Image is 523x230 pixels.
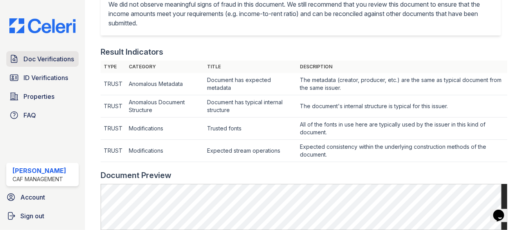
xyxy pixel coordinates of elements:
[126,95,204,118] td: Anomalous Document Structure
[101,118,126,140] td: TRUST
[6,51,79,67] a: Doc Verifications
[297,118,507,140] td: All of the fonts in use here are typically used by the issuer in this kind of document.
[101,46,163,57] div: Result Indicators
[204,61,297,73] th: Title
[204,118,297,140] td: Trusted fonts
[6,70,79,86] a: ID Verifications
[20,211,44,221] span: Sign out
[23,92,54,101] span: Properties
[297,140,507,162] td: Expected consistency within the underlying construction methods of the document.
[297,95,507,118] td: The document's internal structure is typical for this issuer.
[6,89,79,104] a: Properties
[204,140,297,162] td: Expected stream operations
[101,73,126,95] td: TRUST
[13,175,66,183] div: CAF Management
[3,208,82,224] a: Sign out
[101,61,126,73] th: Type
[101,170,171,181] div: Document Preview
[126,61,204,73] th: Category
[13,166,66,175] div: [PERSON_NAME]
[20,193,45,202] span: Account
[490,199,515,222] iframe: chat widget
[3,18,82,33] img: CE_Logo_Blue-a8612792a0a2168367f1c8372b55b34899dd931a85d93a1a3d3e32e68fde9ad4.png
[3,189,82,205] a: Account
[297,61,507,73] th: Description
[204,73,297,95] td: Document has expected metadata
[101,140,126,162] td: TRUST
[297,73,507,95] td: The metadata (creator, producer, etc.) are the same as typical document from the same issuer.
[101,95,126,118] td: TRUST
[23,111,36,120] span: FAQ
[126,140,204,162] td: Modifications
[23,73,68,82] span: ID Verifications
[204,95,297,118] td: Document has typical internal structure
[126,118,204,140] td: Modifications
[23,54,74,64] span: Doc Verifications
[126,73,204,95] td: Anomalous Metadata
[6,107,79,123] a: FAQ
